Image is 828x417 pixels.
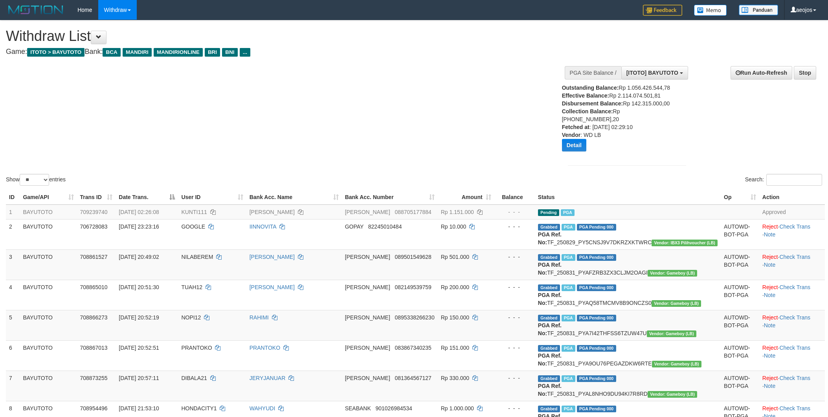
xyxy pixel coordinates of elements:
td: BAYUTOTO [20,249,77,280]
a: Note [764,231,776,238]
b: Vendor [562,132,580,138]
span: 708954496 [80,405,108,411]
div: - - - [498,253,532,261]
span: PGA Pending [577,254,616,261]
span: PGA Pending [577,315,616,321]
td: 4 [6,280,20,310]
span: PGA Pending [577,375,616,382]
a: Reject [762,314,778,321]
span: Marked by aeojona [562,224,575,231]
span: DIBALA21 [181,375,207,381]
td: BAYUTOTO [20,205,77,220]
a: JERYJANUAR [250,375,286,381]
span: Rp 1.000.000 [441,405,474,411]
div: - - - [498,314,532,321]
span: [DATE] 20:57:11 [119,375,159,381]
div: PGA Site Balance / [565,66,621,79]
span: ... [240,48,250,57]
a: Check Trans [779,284,810,290]
span: Grabbed [538,345,560,352]
a: Reject [762,254,778,260]
div: - - - [498,283,532,291]
td: BAYUTOTO [20,219,77,249]
a: Run Auto-Refresh [731,66,792,79]
a: [PERSON_NAME] [250,209,295,215]
td: · · [759,249,825,280]
a: RAHIMI [250,314,269,321]
b: PGA Ref. No: [538,231,562,245]
span: BNI [222,48,237,57]
a: Note [764,262,776,268]
span: Copy 0895338266230 to clipboard [395,314,434,321]
b: Fetched at [562,124,589,130]
span: Vendor URL: https://dashboard.q2checkout.com/secure [652,300,701,307]
a: Check Trans [779,375,810,381]
span: Rp 501.000 [441,254,469,260]
div: - - - [498,223,532,231]
a: PRANTOKO [250,345,280,351]
span: Rp 10.000 [441,223,466,230]
a: Note [764,292,776,298]
th: Action [759,190,825,205]
span: Vendor URL: https://dashboard.q2checkout.com/secure [647,330,696,337]
td: · · [759,310,825,340]
span: [DATE] 20:52:51 [119,345,159,351]
span: Vendor URL: https://dashboard.q2checkout.com/secure [648,270,697,277]
span: Rp 330.000 [441,375,469,381]
a: Note [764,352,776,359]
span: Rp 150.000 [441,314,469,321]
a: [PERSON_NAME] [250,284,295,290]
b: PGA Ref. No: [538,352,562,367]
span: PGA Pending [577,406,616,412]
td: TF_250831_PYAL8NHO9DU94KI7R8RD [535,371,721,401]
b: Disbursement Balance: [562,100,623,107]
td: 1 [6,205,20,220]
span: PGA Pending [577,284,616,291]
a: IINNOVITA [250,223,276,230]
td: BAYUTOTO [20,310,77,340]
div: - - - [498,344,532,352]
a: Reject [762,284,778,290]
span: BRI [205,48,220,57]
img: Feedback.jpg [643,5,682,16]
span: 708865010 [80,284,108,290]
th: Game/API: activate to sort column ascending [20,190,77,205]
td: AUTOWD-BOT-PGA [721,340,759,371]
span: [PERSON_NAME] [345,209,390,215]
a: Stop [794,66,816,79]
a: Reject [762,405,778,411]
span: 709239740 [80,209,108,215]
span: 708861527 [80,254,108,260]
span: Marked by aeojona [562,375,575,382]
a: Reject [762,375,778,381]
td: BAYUTOTO [20,371,77,401]
span: Grabbed [538,284,560,291]
span: Vendor URL: https://dashboard.q2checkout.com/secure [652,240,718,246]
th: Balance [494,190,535,205]
span: [DATE] 20:52:19 [119,314,159,321]
span: Rp 200.000 [441,284,469,290]
a: Reject [762,223,778,230]
td: AUTOWD-BOT-PGA [721,310,759,340]
span: Vendor URL: https://dashboard.q2checkout.com/secure [648,391,697,398]
a: [PERSON_NAME] [250,254,295,260]
td: · · [759,371,825,401]
span: 706728083 [80,223,108,230]
input: Search: [766,174,822,186]
td: · · [759,340,825,371]
span: KUNTI111 [181,209,207,215]
span: NILABEREM [181,254,213,260]
a: Note [764,322,776,328]
span: MANDIRI [123,48,152,57]
span: 708866273 [80,314,108,321]
td: AUTOWD-BOT-PGA [721,280,759,310]
span: [DATE] 20:49:02 [119,254,159,260]
td: BAYUTOTO [20,280,77,310]
span: Copy 081364567127 to clipboard [395,375,431,381]
b: Effective Balance: [562,92,610,99]
td: AUTOWD-BOT-PGA [721,371,759,401]
span: Marked by aeojona [562,315,575,321]
button: Detail [562,139,586,151]
a: Check Trans [779,405,810,411]
span: Vendor URL: https://dashboard.q2checkout.com/secure [652,361,701,367]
